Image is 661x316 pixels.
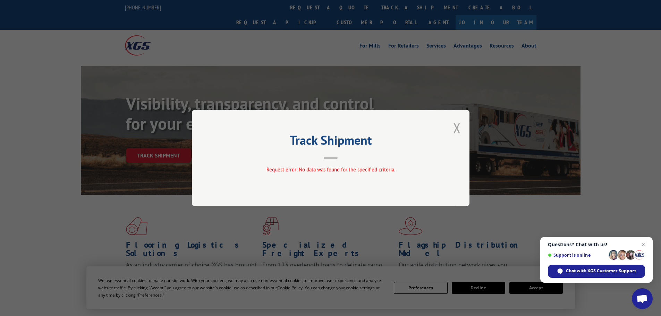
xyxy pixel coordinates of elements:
span: Chat with XGS Customer Support [566,268,636,274]
button: Close modal [453,119,461,137]
span: Request error: No data was found for the specified criteria. [266,166,395,173]
span: Support is online [548,253,606,258]
h2: Track Shipment [227,135,435,148]
span: Chat with XGS Customer Support [548,265,645,278]
a: Open chat [632,288,653,309]
span: Questions? Chat with us! [548,242,645,247]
